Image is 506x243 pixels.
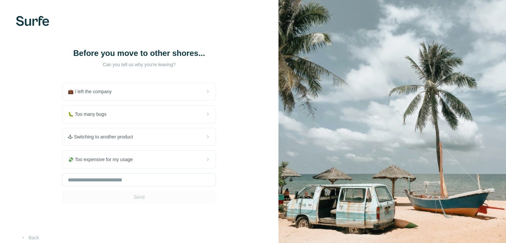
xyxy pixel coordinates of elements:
[68,88,117,95] span: 💼 I left the company
[73,61,206,68] p: Can you tell us why you're leaving?
[68,133,138,140] span: 🕹 Switching to another product
[68,156,138,163] span: 💸 Too expensive for my usage
[73,48,206,59] h1: Before you move to other shores...
[16,16,49,26] img: Surfe's logo
[68,111,112,118] span: 🐛 Too many bugs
